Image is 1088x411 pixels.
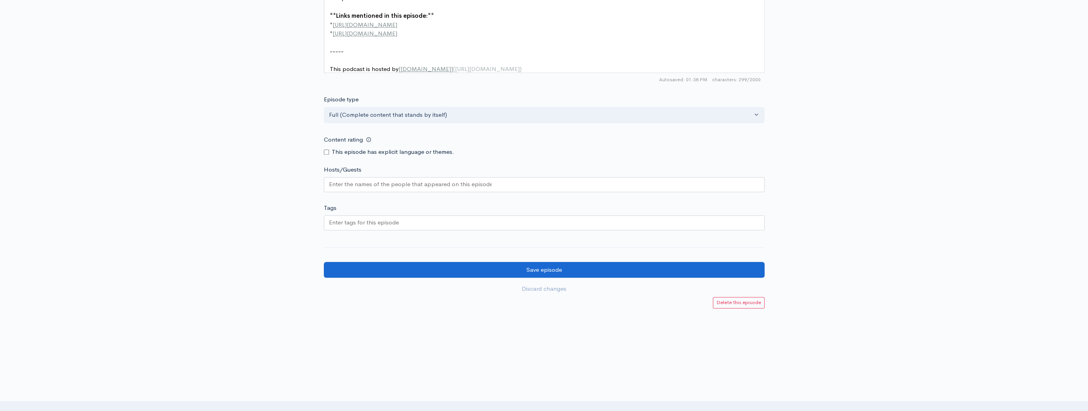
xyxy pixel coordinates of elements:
button: Full (Complete content that stands by itself) [324,107,765,123]
div: Full (Complete content that stands by itself) [329,110,752,120]
span: [DOMAIN_NAME] [400,65,451,73]
input: Enter tags for this episode [329,218,400,227]
span: ----- [330,47,344,55]
label: Hosts/Guests [324,165,361,174]
input: Save episode [324,262,765,278]
label: This episode has explicit language or themes. [332,148,454,157]
span: [URL][DOMAIN_NAME] [333,30,397,37]
a: Delete this episode [713,297,765,308]
small: Delete this episode [716,299,761,306]
span: ( [453,65,455,73]
span: 299/2000 [712,76,761,83]
span: Links mentioned in this episode: [336,12,428,19]
label: Episode type [324,95,359,104]
span: [URL][DOMAIN_NAME] [455,65,520,73]
span: ) [520,65,522,73]
span: This podcast is hosted by [330,65,522,73]
span: ] [451,65,453,73]
label: Tags [324,204,336,213]
span: [URL][DOMAIN_NAME] [333,21,397,28]
label: Content rating [324,132,363,148]
a: Discard changes [324,281,765,297]
input: Enter the names of the people that appeared on this episode [329,180,492,189]
span: [ [398,65,400,73]
span: Autosaved: 01:38 PM [659,76,707,83]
